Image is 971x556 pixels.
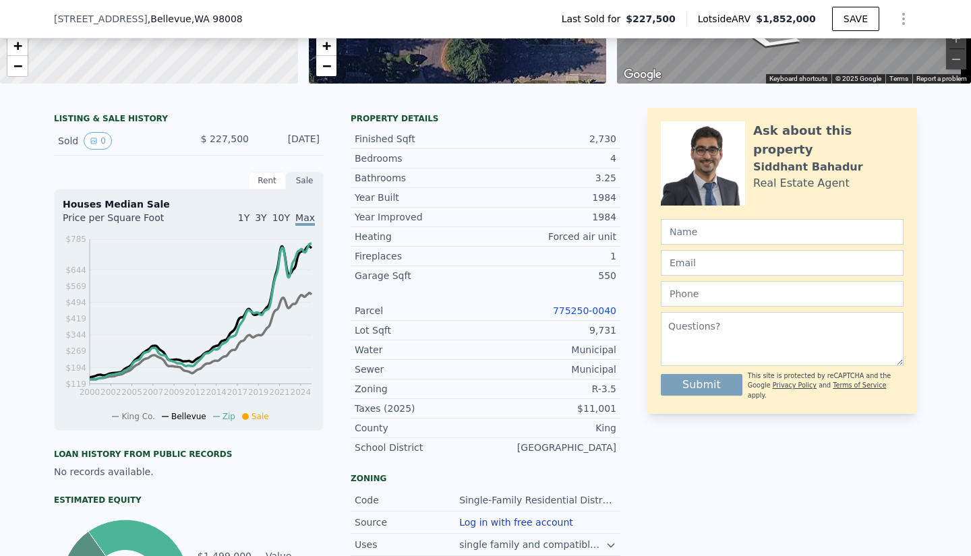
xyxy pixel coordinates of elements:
div: County [355,421,486,435]
div: Rent [248,172,286,189]
span: , WA 98008 [192,13,243,24]
div: Year Built [355,191,486,204]
span: King Co. [121,412,155,421]
div: Taxes (2025) [355,402,486,415]
div: Municipal [486,343,616,357]
tspan: $194 [65,363,86,373]
div: No records available. [54,465,324,478]
span: Lotside ARV [698,12,756,26]
div: Forced air unit [486,230,616,243]
div: Loan history from public records [54,449,324,460]
path: Go Southwest [723,28,820,55]
div: $11,001 [486,402,616,415]
span: − [322,57,330,74]
a: Report a problem [916,75,967,82]
tspan: $644 [65,266,86,275]
div: Water [355,343,486,357]
div: Sold [58,132,178,150]
a: Zoom out [7,56,28,76]
div: Bathrooms [355,171,486,185]
span: , Bellevue [148,12,243,26]
button: Log in with free account [459,517,573,528]
div: 550 [486,269,616,282]
tspan: 2007 [143,388,164,397]
div: Source [355,516,459,529]
div: 3.25 [486,171,616,185]
div: Sale [286,172,324,189]
div: Sewer [355,363,486,376]
input: Email [661,250,904,276]
tspan: 2012 [185,388,206,397]
div: 9,731 [486,323,616,337]
tspan: $494 [65,298,86,307]
div: This site is protected by reCAPTCHA and the Google and apply. [748,371,904,400]
div: Parcel [355,304,486,317]
div: 2,730 [486,132,616,146]
tspan: 2014 [206,388,227,397]
span: 10Y [272,212,290,223]
tspan: 2019 [248,388,269,397]
tspan: 2009 [164,388,185,397]
div: Single-Family Residential Districts [459,493,616,507]
a: Terms of Service [833,381,886,389]
div: School District [355,441,486,454]
div: Code [355,493,459,507]
button: View historical data [84,132,112,150]
div: Houses Median Sale [63,197,315,211]
tspan: 2000 [80,388,100,397]
tspan: $785 [65,235,86,244]
div: Uses [355,538,459,551]
tspan: 2002 [100,388,121,397]
div: 1984 [486,191,616,204]
span: − [13,57,22,74]
div: Year Improved [355,210,486,224]
div: Estimated Equity [54,495,324,505]
span: Last Sold for [562,12,626,26]
div: King [486,421,616,435]
tspan: 2024 [291,388,312,397]
div: Price per Square Foot [63,211,189,233]
div: 4 [486,152,616,165]
div: [GEOGRAPHIC_DATA] [486,441,616,454]
span: $ 227,500 [201,133,249,144]
div: Finished Sqft [355,132,486,146]
div: Heating [355,230,486,243]
div: Real Estate Agent [753,175,850,191]
a: Privacy Policy [773,381,817,389]
tspan: $419 [65,314,86,323]
a: Zoom in [316,36,336,56]
a: Open this area in Google Maps (opens a new window) [620,66,665,84]
tspan: $119 [65,379,86,389]
div: Municipal [486,363,616,376]
tspan: 2005 [121,388,142,397]
button: Show Options [890,5,917,32]
tspan: 2017 [227,388,248,397]
div: Zoning [355,382,486,396]
button: Submit [661,374,742,396]
a: Zoom in [7,36,28,56]
tspan: 2021 [269,388,290,397]
div: Lot Sqft [355,323,486,337]
a: Zoom out [316,56,336,76]
div: Zoning [351,473,620,484]
span: $1,852,000 [756,13,816,24]
div: 1984 [486,210,616,224]
img: Google [620,66,665,84]
div: R-3.5 [486,382,616,396]
div: Garage Sqft [355,269,486,282]
div: Siddhant Bahadur [753,159,863,175]
a: Terms (opens in new tab) [889,75,908,82]
button: Keyboard shortcuts [769,74,827,84]
span: © 2025 Google [835,75,881,82]
div: Fireplaces [355,249,486,263]
span: + [13,37,22,54]
span: 3Y [255,212,266,223]
span: Bellevue [171,412,206,421]
span: Max [295,212,315,226]
div: single family and compatible related activities [459,538,606,551]
div: Property details [351,113,620,124]
span: Sale [252,412,269,421]
div: [DATE] [260,132,320,150]
button: Zoom out [946,49,966,69]
tspan: $344 [65,330,86,340]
